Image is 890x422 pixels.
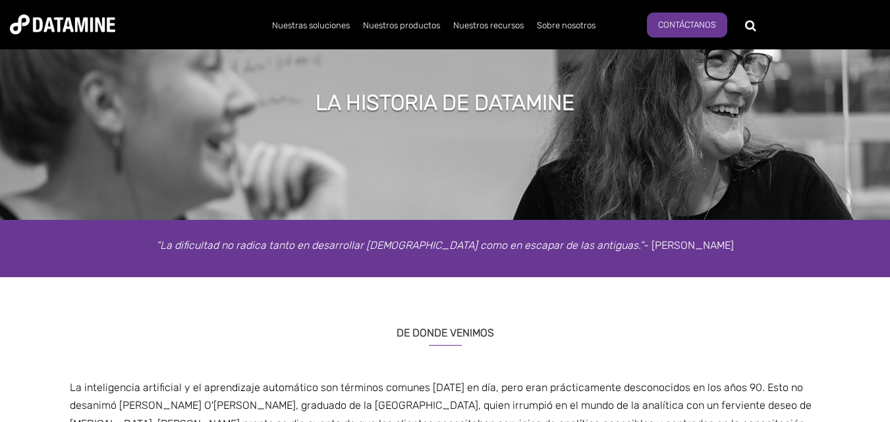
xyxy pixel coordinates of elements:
font: Nuestras soluciones [272,20,350,30]
font: “La dificultad no radica tanto en desarrollar [DEMOGRAPHIC_DATA] como en escapar de las antiguas.” [156,239,644,251]
font: - [PERSON_NAME] [644,239,734,251]
font: Nuestros recursos [453,20,524,30]
font: Nuestros productos [363,20,440,30]
font: DE DONDE VENIMOS [397,327,494,339]
img: Minería de datos [10,14,115,34]
font: Contáctanos [658,20,716,30]
font: LA HISTORIA DE DATAMINE [316,90,574,115]
font: Sobre nosotros [537,20,596,30]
